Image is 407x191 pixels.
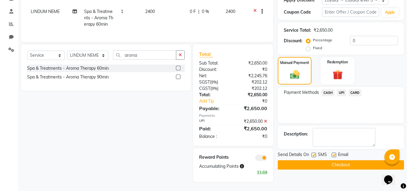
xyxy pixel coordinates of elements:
label: Redemption [327,59,348,65]
div: Sub Total: [195,60,233,66]
input: Search or Scan [113,50,176,60]
div: ₹2,650.00 [233,60,272,66]
div: Net: [195,73,233,79]
span: Spa & Treatments - Aroma Therapy 60min [84,9,113,27]
div: ₹0 [233,133,272,140]
div: Spa & Treatments - Aroma Therapy 90min [27,74,109,80]
div: UPI [195,118,233,125]
span: 2400 [226,9,235,14]
div: ₹2,650.00 [233,105,272,112]
div: Spa & Treatments - Aroma Therapy 60min [27,65,109,72]
span: UPI [337,89,346,96]
div: ( ) [195,85,233,92]
span: 0 % [202,8,209,15]
span: | [198,8,199,15]
label: Fixed [313,45,322,51]
div: ( ) [195,79,233,85]
label: Percentage [313,37,332,43]
div: Payable: [195,105,233,112]
div: Total: [195,92,233,98]
div: Reward Points [195,154,233,161]
div: ₹202.12 [233,85,272,92]
div: ₹0 [240,98,272,104]
div: Accumulating Points [195,163,252,170]
span: 9% [211,86,217,91]
div: ₹202.12 [233,79,272,85]
div: ₹2,650.00 [233,125,272,132]
div: 33.69 [195,170,272,176]
button: Apply [381,8,399,17]
div: Discount: [284,38,302,44]
span: Payment Methods [284,89,319,96]
span: SMS [318,151,327,159]
img: _cash.svg [287,69,302,80]
label: Manual Payment [280,60,309,65]
span: 2400 [145,9,155,14]
div: ₹2,650.00 [233,92,272,98]
span: Send Details On [278,151,309,159]
span: Total [199,51,213,57]
span: LINDUM NEME [31,9,60,14]
div: ₹0 [233,66,272,73]
div: ₹2,245.76 [233,73,272,79]
div: Payments [199,113,267,118]
div: Balance : [195,133,233,140]
div: Description: [284,131,308,137]
div: Discount: [195,66,233,73]
div: Coupon Code [284,9,322,15]
div: ₹2,650.00 [233,118,272,125]
div: Service Total: [284,27,311,33]
span: Email [338,151,348,159]
div: ₹2,650.00 [314,27,333,33]
span: SGST [199,79,210,85]
span: CARD [349,89,362,96]
div: Paid: [195,125,233,132]
span: 0 F [190,8,196,15]
a: Add Tip [195,98,240,104]
input: Enter Offer / Coupon Code [322,8,379,17]
span: CGST [199,86,210,91]
button: Checkout [278,160,404,170]
img: _gift.svg [330,68,346,81]
span: 9% [211,80,217,84]
span: 1 [121,9,123,14]
iframe: chat widget [382,167,401,185]
span: CASH [321,89,334,96]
